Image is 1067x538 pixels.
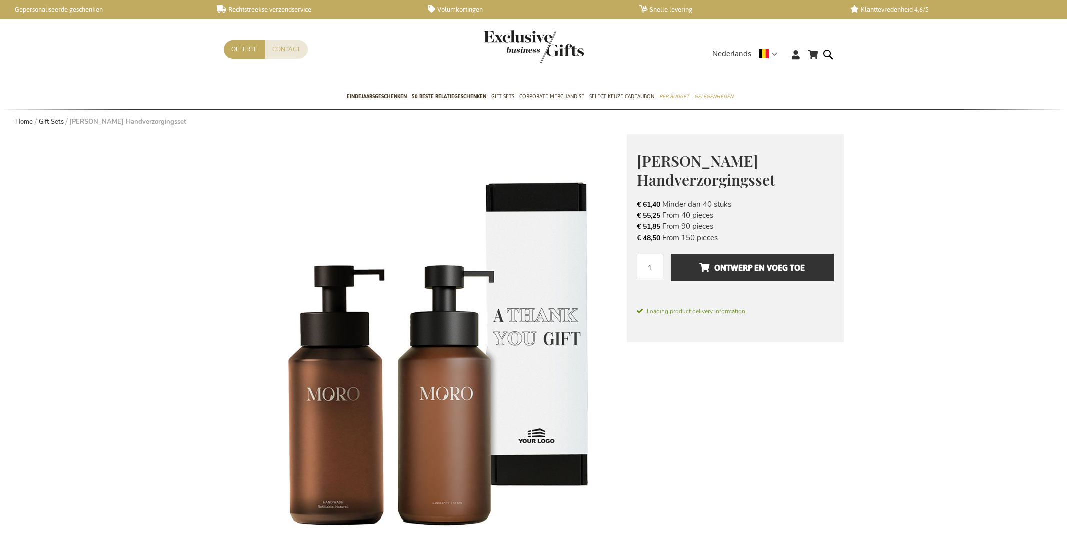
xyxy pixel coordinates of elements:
[637,199,834,210] li: Minder dan 40 stuks
[484,30,584,63] img: Exclusive Business gifts logo
[637,210,834,221] li: From 40 pieces
[850,5,1046,14] a: Klanttevredenheid 4,6/5
[637,200,660,209] span: € 61,40
[347,91,407,102] span: Eindejaarsgeschenken
[15,117,33,126] a: Home
[659,91,689,102] span: Per Budget
[69,117,186,126] strong: [PERSON_NAME] Handverzorgingsset
[699,260,805,276] span: Ontwerp en voeg toe
[671,254,833,281] button: Ontwerp en voeg toe
[637,232,834,243] li: From 150 pieces
[637,151,775,190] span: [PERSON_NAME] Handverzorgingsset
[637,222,660,231] span: € 51,85
[637,254,663,280] input: Aantal
[712,48,751,60] span: Nederlands
[224,134,627,537] img: MORO Rosemary Handcare Set
[224,40,265,59] a: Offerte
[589,91,654,102] span: Select Keuze Cadeaubon
[412,91,486,102] span: 50 beste relatiegeschenken
[637,233,660,243] span: € 48,50
[694,91,733,102] span: Gelegenheden
[491,91,514,102] span: Gift Sets
[519,91,584,102] span: Corporate Merchandise
[217,5,412,14] a: Rechtstreekse verzendservice
[484,30,534,63] a: store logo
[639,5,835,14] a: Snelle levering
[637,211,660,220] span: € 55,25
[637,307,834,316] span: Loading product delivery information.
[39,117,64,126] a: Gift Sets
[637,221,834,232] li: From 90 pieces
[712,48,784,60] div: Nederlands
[428,5,623,14] a: Volumkortingen
[5,5,201,14] a: Gepersonaliseerde geschenken
[265,40,308,59] a: Contact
